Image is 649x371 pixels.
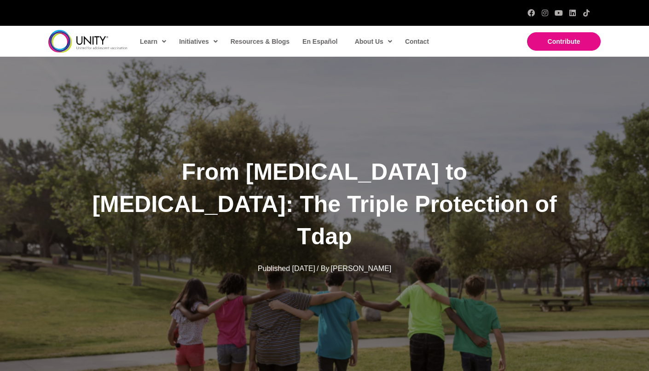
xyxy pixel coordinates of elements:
span: About Us [355,35,392,48]
a: TikTok [583,9,590,17]
span: From [MEDICAL_DATA] to [MEDICAL_DATA]: The Triple Protection of Tdap [92,159,556,249]
span: [PERSON_NAME] [331,265,392,272]
a: Instagram [541,9,549,17]
span: Initiatives [179,35,218,48]
span: Contribute [548,38,580,45]
a: Contact [400,31,433,52]
span: / By [317,265,330,272]
a: Contribute [527,32,601,51]
span: Published [DATE] [258,265,315,272]
a: En Español [298,31,341,52]
a: Resources & Blogs [226,31,293,52]
span: En Español [302,38,337,45]
a: YouTube [555,9,562,17]
span: Contact [405,38,429,45]
span: Resources & Blogs [231,38,290,45]
a: Facebook [527,9,535,17]
span: Learn [140,35,166,48]
a: LinkedIn [569,9,576,17]
a: About Us [350,31,396,52]
img: unity-logo-dark [48,30,127,53]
